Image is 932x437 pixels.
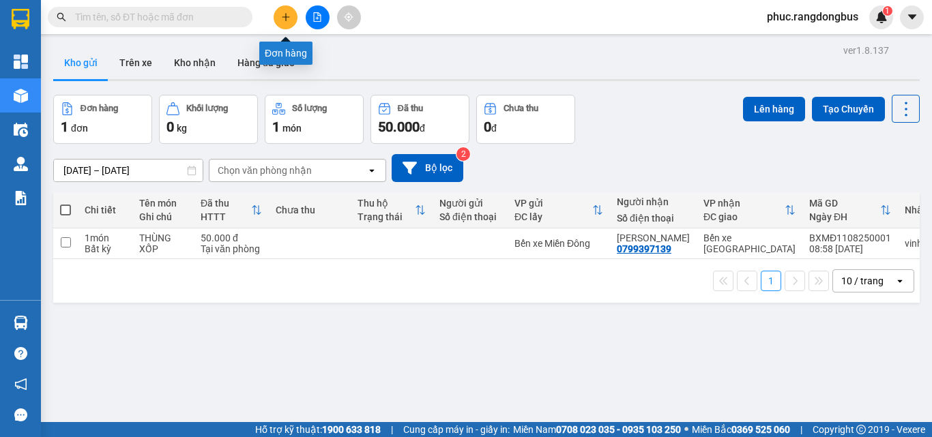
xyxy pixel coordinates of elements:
div: Chọn văn phòng nhận [218,164,312,177]
button: plus [274,5,297,29]
span: 1 [885,6,890,16]
div: Bến xe Miền Đông [514,238,603,249]
button: Kho nhận [163,46,227,79]
button: Đã thu50.000đ [370,95,469,144]
sup: 2 [456,147,470,161]
th: Toggle SortBy [697,192,802,228]
div: Bến xe [GEOGRAPHIC_DATA] [703,232,796,254]
span: đ [420,123,425,134]
span: aim [344,12,353,22]
div: Tại văn phòng [201,243,262,254]
span: kg [177,123,187,134]
strong: 0708 023 035 - 0935 103 250 [556,424,681,435]
img: warehouse-icon [14,123,28,137]
span: 1 [61,119,68,135]
span: Miền Nam [513,422,681,437]
div: Khối lượng [186,104,228,113]
button: aim [337,5,361,29]
div: Trạng thái [358,211,415,222]
span: Hỗ trợ kỹ thuật: [255,422,381,437]
span: món [282,123,302,134]
div: VP nhận [703,198,785,209]
sup: 1 [883,6,892,16]
button: Bộ lọc [392,154,463,182]
div: 10 / trang [841,274,884,288]
img: icon-new-feature [875,11,888,23]
div: ĐC giao [703,211,785,222]
span: message [14,408,27,421]
div: Số lượng [292,104,327,113]
div: 1 món [85,232,126,243]
button: Trên xe [108,46,163,79]
th: Toggle SortBy [508,192,610,228]
span: đ [491,123,497,134]
span: notification [14,378,27,391]
img: warehouse-icon [14,316,28,330]
button: Kho gửi [53,46,108,79]
button: Khối lượng0kg [159,95,258,144]
span: plus [281,12,291,22]
img: warehouse-icon [14,157,28,171]
span: 0 [166,119,174,135]
svg: open [366,165,377,176]
button: Tạo Chuyến [812,97,885,121]
button: Số lượng1món [265,95,364,144]
svg: open [894,275,905,286]
div: Chi tiết [85,205,126,215]
button: Đơn hàng1đơn [53,95,152,144]
span: question-circle [14,347,27,360]
span: 1 [272,119,280,135]
img: dashboard-icon [14,55,28,69]
span: copyright [856,425,866,434]
div: Số điện thoại [439,211,501,222]
div: Đã thu [398,104,423,113]
div: Ngày ĐH [809,211,880,222]
span: | [391,422,393,437]
div: THÙNG XỐP [139,232,187,254]
div: Số điện thoại [617,213,690,224]
th: Toggle SortBy [802,192,898,228]
span: file-add [312,12,322,22]
div: Đơn hàng [259,42,312,65]
div: Chưa thu [276,205,344,215]
strong: 1900 633 818 [322,424,381,435]
span: | [800,422,802,437]
div: Thu hộ [358,198,415,209]
div: VP gửi [514,198,592,209]
span: phuc.rangdongbus [756,8,869,25]
span: Miền Bắc [692,422,790,437]
div: ver 1.8.137 [843,43,889,58]
img: warehouse-icon [14,89,28,103]
div: Mã GD [809,198,880,209]
div: 0799397139 [617,243,671,254]
div: Người gửi [439,198,501,209]
div: ĐC lấy [514,211,592,222]
span: ⚪️ [684,427,688,432]
span: Cung cấp máy in - giấy in: [403,422,510,437]
button: caret-down [900,5,924,29]
button: 1 [761,271,781,291]
button: Chưa thu0đ [476,95,575,144]
div: BXMĐ1108250001 [809,232,891,243]
span: caret-down [906,11,918,23]
button: Hàng đã giao [227,46,306,79]
span: đơn [71,123,88,134]
button: file-add [306,5,330,29]
th: Toggle SortBy [351,192,433,228]
span: 50.000 [378,119,420,135]
div: HTTT [201,211,251,222]
input: Select a date range. [54,160,203,181]
span: search [57,12,66,22]
button: Lên hàng [743,97,805,121]
div: 08:58 [DATE] [809,243,891,254]
div: Đơn hàng [81,104,118,113]
div: Đã thu [201,198,251,209]
div: Người nhận [617,196,690,207]
div: Ghi chú [139,211,187,222]
div: Tên món [139,198,187,209]
div: 50.000 đ [201,232,262,243]
div: Chưa thu [504,104,538,113]
div: Bất kỳ [85,243,126,254]
th: Toggle SortBy [194,192,269,228]
input: Tìm tên, số ĐT hoặc mã đơn [75,10,236,25]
